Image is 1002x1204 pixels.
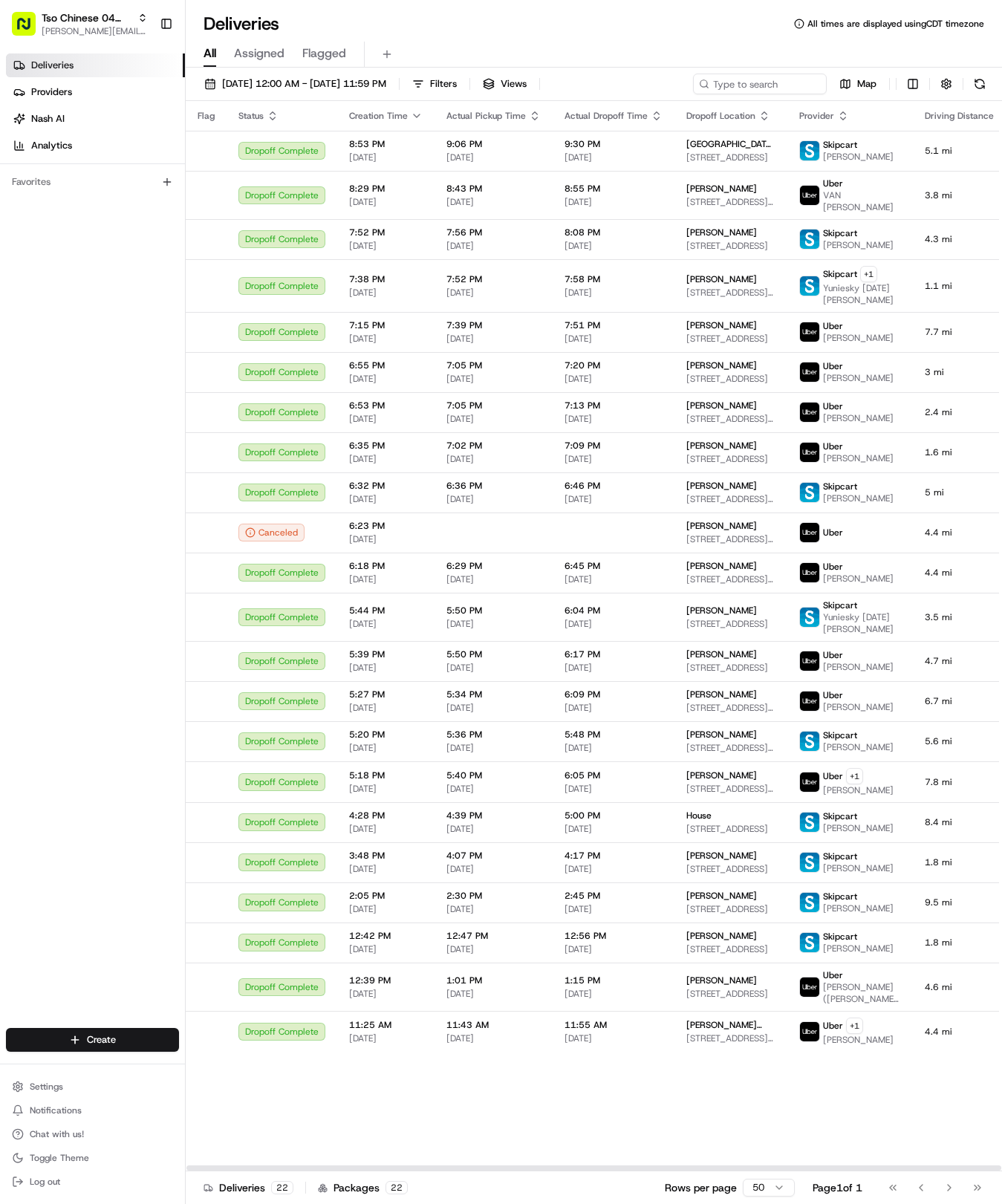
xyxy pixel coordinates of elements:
[823,573,894,585] span: [PERSON_NAME]
[446,359,541,371] span: 7:05 PM
[686,930,757,942] span: [PERSON_NAME]
[349,930,423,942] span: 12:42 PM
[800,813,819,832] img: profile_skipcart_partner.png
[565,605,663,616] span: 6:04 PM
[349,319,423,331] span: 7:15 PM
[6,1028,179,1052] button: Create
[823,661,894,673] span: [PERSON_NAME]
[476,74,533,94] button: Views
[565,890,663,902] span: 2:45 PM
[349,943,423,955] span: [DATE]
[198,74,393,94] button: [DATE] 12:00 AM - [DATE] 11:59 PM
[446,573,541,585] span: [DATE]
[823,822,894,834] span: [PERSON_NAME]
[857,77,876,91] span: Map
[349,227,423,238] span: 7:52 PM
[823,332,894,344] span: [PERSON_NAME]
[686,560,757,572] span: [PERSON_NAME]
[800,186,819,205] img: uber-new-logo.jpeg
[925,897,994,908] span: 9.5 mi
[349,152,423,163] span: [DATE]
[823,178,843,189] span: Uber
[446,319,541,331] span: 7:39 PM
[800,933,819,952] img: profile_skipcart_partner.png
[823,850,857,862] span: Skipcart
[430,77,457,91] span: Filters
[349,333,423,345] span: [DATE]
[349,648,423,660] span: 5:39 PM
[31,112,65,126] span: Nash AI
[565,319,663,331] span: 7:51 PM
[823,599,857,611] span: Skipcart
[446,823,541,835] span: [DATE]
[565,227,663,238] span: 8:08 PM
[446,196,541,208] span: [DATE]
[446,152,541,163] span: [DATE]
[800,230,819,249] img: profile_skipcart_partner.png
[349,742,423,754] span: [DATE]
[565,183,663,195] span: 8:55 PM
[446,440,541,452] span: 7:02 PM
[349,863,423,875] span: [DATE]
[823,981,901,1005] span: [PERSON_NAME] ([PERSON_NAME]) [PERSON_NAME]
[446,903,541,915] span: [DATE]
[823,452,894,464] span: [PERSON_NAME]
[565,440,663,452] span: 7:09 PM
[860,266,877,282] button: +1
[823,400,843,412] span: Uber
[565,850,663,862] span: 4:17 PM
[686,863,775,875] span: [STREET_ADDRESS]
[686,196,775,208] span: [STREET_ADDRESS][PERSON_NAME]
[925,233,994,245] span: 4.3 mi
[823,440,843,452] span: Uber
[807,18,984,30] span: All times are displayed using CDT timezone
[446,702,541,714] span: [DATE]
[823,527,843,538] span: Uber
[925,487,994,498] span: 5 mi
[30,1081,63,1093] span: Settings
[800,141,819,160] img: profile_skipcart_partner.png
[686,240,775,252] span: [STREET_ADDRESS]
[406,74,463,94] button: Filters
[565,742,663,754] span: [DATE]
[686,227,757,238] span: [PERSON_NAME]
[686,440,757,452] span: [PERSON_NAME]
[686,903,775,915] span: [STREET_ADDRESS]
[693,74,827,94] input: Type to search
[565,240,663,252] span: [DATE]
[349,373,423,385] span: [DATE]
[925,856,994,868] span: 1.8 mi
[565,196,663,208] span: [DATE]
[823,611,901,635] span: Yuniesky [DATE][PERSON_NAME]
[349,769,423,781] span: 5:18 PM
[349,605,423,616] span: 5:44 PM
[349,618,423,630] span: [DATE]
[6,1148,179,1168] button: Toggle Theme
[501,77,527,91] span: Views
[446,605,541,616] span: 5:50 PM
[446,974,541,986] span: 1:01 PM
[565,333,663,345] span: [DATE]
[925,366,994,378] span: 3 mi
[234,45,284,62] span: Assigned
[349,413,423,425] span: [DATE]
[686,520,757,532] span: [PERSON_NAME]
[349,273,423,285] span: 7:38 PM
[446,138,541,150] span: 9:06 PM
[30,1128,84,1140] span: Chat with us!
[349,240,423,252] span: [DATE]
[565,823,663,835] span: [DATE]
[823,189,901,213] span: VAN [PERSON_NAME]
[925,655,994,667] span: 4.7 mi
[565,662,663,674] span: [DATE]
[238,524,305,541] button: Canceled
[686,400,757,411] span: [PERSON_NAME]
[565,273,663,285] span: 7:58 PM
[823,943,894,954] span: [PERSON_NAME]
[349,783,423,795] span: [DATE]
[30,1176,60,1188] span: Log out
[349,359,423,371] span: 6:55 PM
[800,523,819,542] img: uber-new-logo.jpeg
[800,608,819,627] img: profile_skipcart_partner.png
[446,453,541,465] span: [DATE]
